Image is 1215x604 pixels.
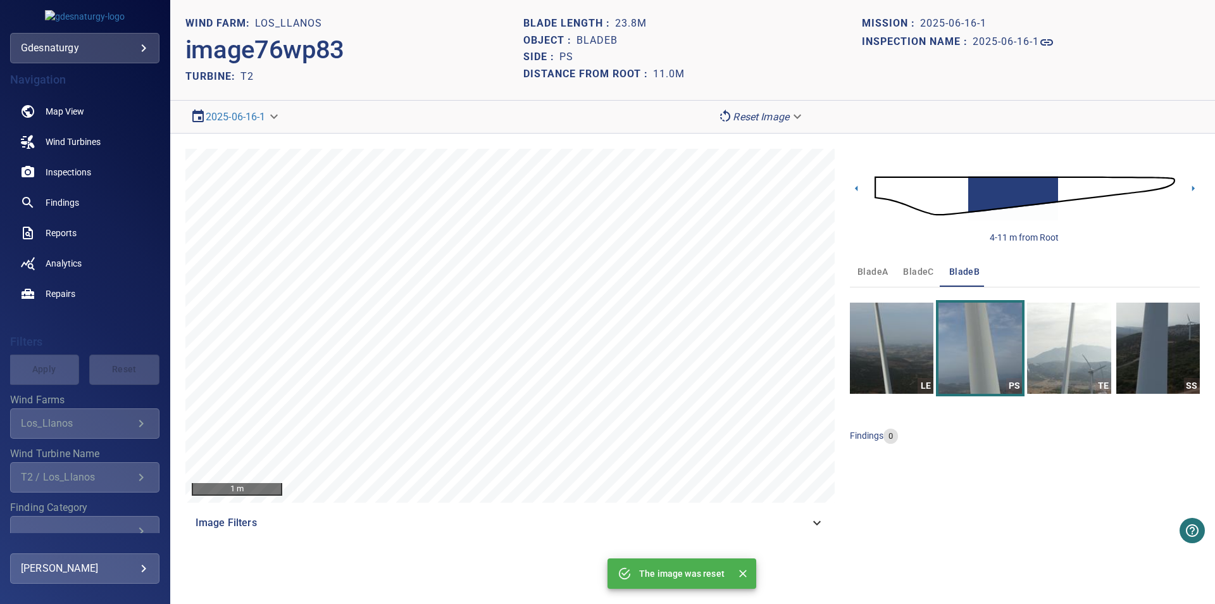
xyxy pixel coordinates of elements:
[523,35,576,47] h1: Object :
[903,264,933,280] span: bladeC
[10,157,159,187] a: inspections noActive
[10,462,159,493] div: Wind Turbine Name
[523,18,615,30] h1: Blade length :
[10,516,159,546] div: Finding Category
[206,111,266,123] a: 2025-06-16-1
[46,135,101,148] span: Wind Turbines
[862,18,920,30] h1: Mission :
[949,264,980,280] span: bladeB
[21,471,134,483] div: T2 / Los_Llanos
[615,18,647,30] h1: 23.8m
[46,196,79,209] span: Findings
[639,567,725,580] p: The image was reset
[1184,378,1200,394] div: SS
[46,105,84,118] span: Map View
[10,395,159,405] label: Wind Farms
[653,68,685,80] h1: 11.0m
[185,70,240,82] h2: TURBINE:
[920,18,987,30] h1: 2025-06-16-1
[1006,378,1022,394] div: PS
[883,431,898,443] span: 0
[1027,303,1111,394] a: TE
[196,515,809,531] span: Image Filters
[185,508,835,538] div: Image Filters
[10,449,159,459] label: Wind Turbine Name
[918,378,933,394] div: LE
[850,303,933,394] a: LE
[735,565,751,582] button: Close
[713,106,809,128] div: Reset Image
[1095,378,1111,394] div: TE
[10,248,159,279] a: analytics noActive
[10,187,159,218] a: findings noActive
[523,68,653,80] h1: Distance from root :
[973,36,1039,48] h1: 2025-06-16-1
[10,336,159,348] h4: Filters
[46,166,91,179] span: Inspections
[938,303,1022,394] a: PS
[21,417,134,429] div: Los_Llanos
[10,127,159,157] a: windturbines noActive
[255,18,322,30] h1: Los_Llanos
[46,227,77,239] span: Reports
[733,111,789,123] em: Reset Image
[21,558,149,579] div: [PERSON_NAME]
[990,231,1059,244] div: 4-11 m from Root
[10,503,159,513] label: Finding Category
[10,218,159,248] a: reports noActive
[46,287,75,300] span: Repairs
[185,35,344,65] h2: image76wp83
[10,73,159,86] h4: Navigation
[850,431,883,441] span: findings
[10,408,159,439] div: Wind Farms
[857,264,888,280] span: bladeA
[10,279,159,309] a: repairs noActive
[973,35,1054,50] a: 2025-06-16-1
[185,18,255,30] h1: WIND FARM:
[46,257,82,270] span: Analytics
[45,10,125,23] img: gdesnaturgy-logo
[1116,303,1200,394] a: SS
[21,38,149,58] div: gdesnaturgy
[523,51,559,63] h1: Side :
[10,96,159,127] a: map noActive
[559,51,573,63] h1: PS
[10,33,159,63] div: gdesnaturgy
[185,106,286,128] div: 2025-06-16-1
[862,36,973,48] h1: Inspection name :
[240,70,254,82] h2: T2
[576,35,618,47] h1: bladeB
[875,160,1175,232] img: d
